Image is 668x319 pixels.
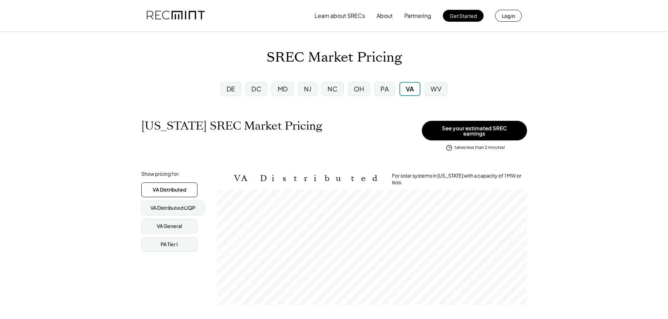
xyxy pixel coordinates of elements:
div: NJ [304,84,311,93]
div: MD [278,84,288,93]
div: VA [406,84,414,93]
div: NC [328,84,337,93]
div: DC [251,84,261,93]
div: VA General [157,223,182,230]
h2: VA Distributed [234,173,382,183]
button: Log in [495,10,522,22]
div: VA Distributed [153,186,186,193]
h1: [US_STATE] SREC Market Pricing [141,119,322,133]
img: recmint-logotype%403x.png [147,4,205,28]
div: PA Tier I [161,241,178,248]
div: Show pricing for: [141,171,180,178]
button: See your estimated SREC earnings [422,121,527,140]
button: Get Started [443,10,484,22]
div: DE [227,84,235,93]
button: About [377,9,393,23]
div: WV [431,84,441,93]
h1: SREC Market Pricing [266,49,402,66]
div: For solar systems in [US_STATE] with a capacity of 1 MW or less. [392,172,527,186]
button: Partnering [404,9,431,23]
button: Learn about SRECs [315,9,365,23]
div: PA [380,84,389,93]
div: takes less than 2 minutes! [454,145,505,151]
div: VA Distributed LIQP [150,204,195,211]
div: OH [354,84,364,93]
